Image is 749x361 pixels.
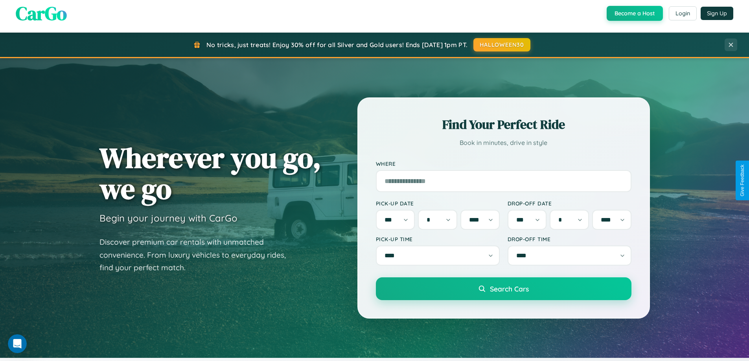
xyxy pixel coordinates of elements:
span: No tricks, just treats! Enjoy 30% off for all Silver and Gold users! Ends [DATE] 1pm PT. [206,41,467,49]
div: Give Feedback [740,165,745,196]
button: Become a Host [607,6,663,21]
iframe: Intercom live chat [8,334,27,353]
span: CarGo [16,0,67,26]
span: Search Cars [490,284,529,293]
label: Pick-up Time [376,236,500,242]
h3: Begin your journey with CarGo [99,212,237,224]
button: Sign Up [701,7,733,20]
label: Where [376,160,631,167]
label: Drop-off Date [508,200,631,207]
button: Login [669,6,697,20]
label: Drop-off Time [508,236,631,242]
p: Book in minutes, drive in style [376,137,631,148]
button: Search Cars [376,277,631,300]
h1: Wherever you go, we go [99,142,321,204]
h2: Find Your Perfect Ride [376,116,631,133]
button: HALLOWEEN30 [473,38,530,51]
label: Pick-up Date [376,200,500,207]
p: Discover premium car rentals with unmatched convenience. From luxury vehicles to everyday rides, ... [99,236,296,274]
